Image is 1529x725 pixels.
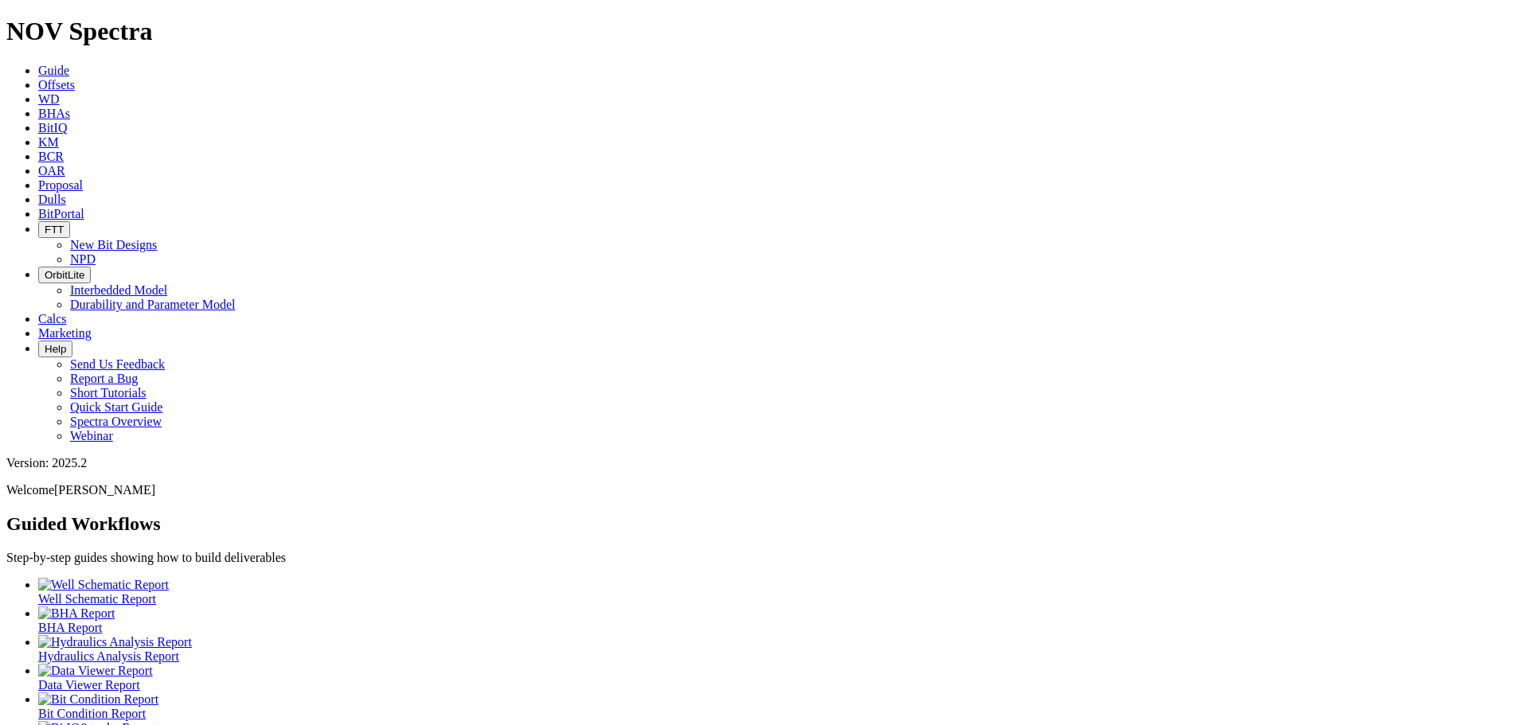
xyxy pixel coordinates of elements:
p: Step-by-step guides showing how to build deliverables [6,551,1523,565]
a: Data Viewer Report Data Viewer Report [38,664,1523,692]
a: Interbedded Model [70,283,167,297]
a: KM [38,135,59,149]
h1: NOV Spectra [6,17,1523,46]
a: BitPortal [38,207,84,220]
a: Bit Condition Report Bit Condition Report [38,692,1523,720]
a: BCR [38,150,64,163]
button: FTT [38,221,70,238]
a: Report a Bug [70,372,138,385]
span: Hydraulics Analysis Report [38,649,179,663]
img: Data Viewer Report [38,664,153,678]
a: BitIQ [38,121,67,134]
div: Version: 2025.2 [6,456,1523,470]
span: [PERSON_NAME] [54,483,155,497]
img: Hydraulics Analysis Report [38,635,192,649]
a: BHAs [38,107,70,120]
a: Send Us Feedback [70,357,165,371]
a: Webinar [70,429,113,442]
span: Bit Condition Report [38,707,146,720]
a: Spectra Overview [70,415,162,428]
button: Help [38,341,72,357]
a: Well Schematic Report Well Schematic Report [38,578,1523,606]
p: Welcome [6,483,1523,497]
span: BHA Report [38,621,102,634]
a: Hydraulics Analysis Report Hydraulics Analysis Report [38,635,1523,663]
a: Durability and Parameter Model [70,298,236,311]
a: Guide [38,64,69,77]
a: BHA Report BHA Report [38,606,1523,634]
button: OrbitLite [38,267,91,283]
span: Help [45,343,66,355]
span: Data Viewer Report [38,678,140,692]
a: Marketing [38,326,92,340]
img: Well Schematic Report [38,578,169,592]
a: Dulls [38,193,66,206]
a: Offsets [38,78,75,92]
span: OrbitLite [45,269,84,281]
a: WD [38,92,60,106]
a: Calcs [38,312,67,325]
a: Proposal [38,178,83,192]
a: NPD [70,252,96,266]
a: New Bit Designs [70,238,157,251]
img: Bit Condition Report [38,692,158,707]
a: Quick Start Guide [70,400,162,414]
span: Well Schematic Report [38,592,156,606]
span: FTT [45,224,64,236]
a: OAR [38,164,65,177]
img: BHA Report [38,606,115,621]
a: Short Tutorials [70,386,147,400]
h2: Guided Workflows [6,513,1523,535]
